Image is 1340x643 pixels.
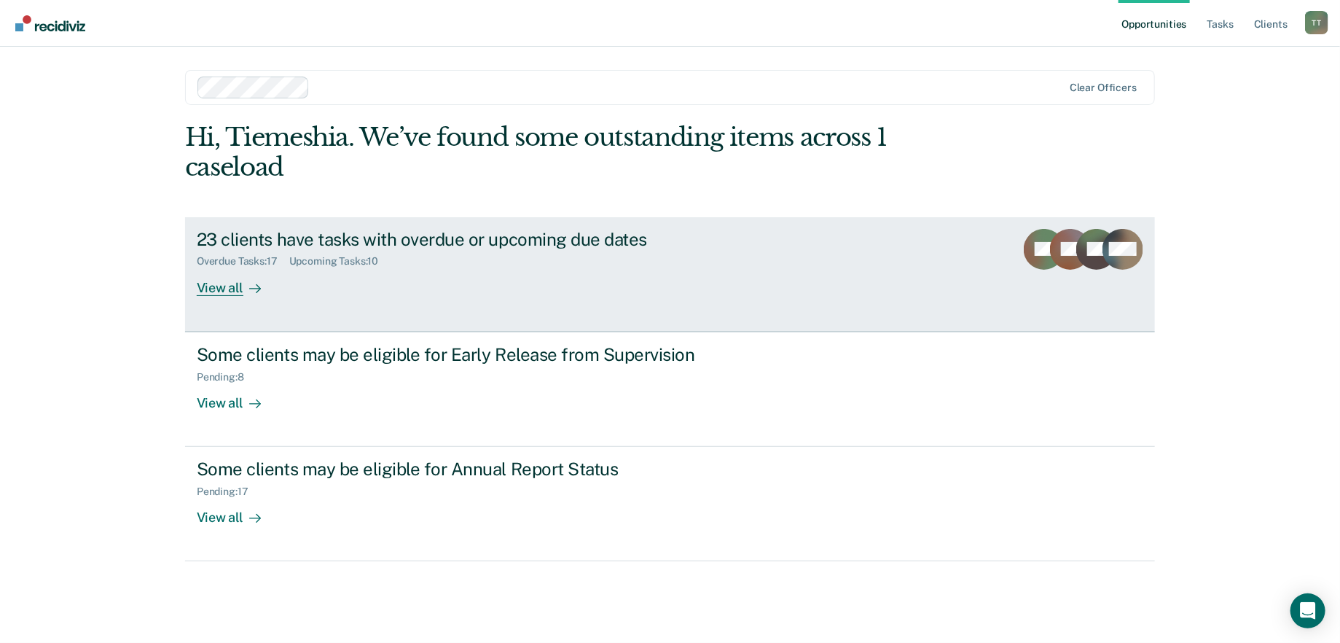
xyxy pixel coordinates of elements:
[185,217,1155,332] a: 23 clients have tasks with overdue or upcoming due datesOverdue Tasks:17Upcoming Tasks:10View all
[185,447,1155,561] a: Some clients may be eligible for Annual Report StatusPending:17View all
[197,229,708,250] div: 23 clients have tasks with overdue or upcoming due dates
[197,255,289,268] div: Overdue Tasks : 17
[15,15,85,31] img: Recidiviz
[1305,11,1328,34] button: Profile dropdown button
[289,255,391,268] div: Upcoming Tasks : 10
[1070,82,1137,94] div: Clear officers
[197,459,708,480] div: Some clients may be eligible for Annual Report Status
[197,268,278,296] div: View all
[197,486,260,498] div: Pending : 17
[1290,593,1325,628] div: Open Intercom Messenger
[197,371,256,383] div: Pending : 8
[185,332,1155,447] a: Some clients may be eligible for Early Release from SupervisionPending:8View all
[197,498,278,526] div: View all
[185,122,961,182] div: Hi, Tiemeshia. We’ve found some outstanding items across 1 caseload
[197,344,708,365] div: Some clients may be eligible for Early Release from Supervision
[1305,11,1328,34] div: T T
[197,383,278,411] div: View all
